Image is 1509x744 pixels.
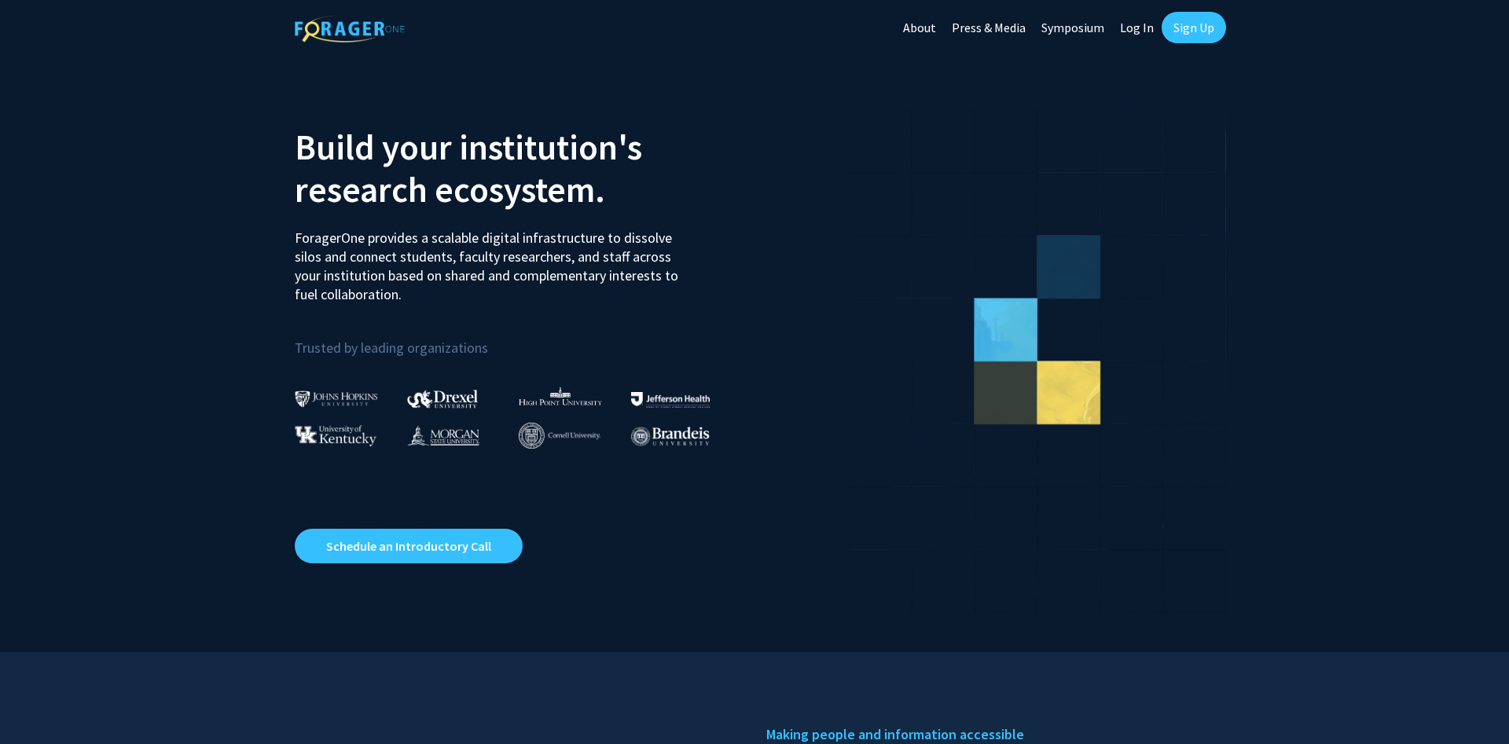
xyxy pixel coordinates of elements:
[295,317,743,360] p: Trusted by leading organizations
[519,423,600,449] img: Cornell University
[631,392,710,407] img: Thomas Jefferson University
[519,387,602,405] img: High Point University
[407,390,478,408] img: Drexel University
[295,425,376,446] img: University of Kentucky
[295,390,378,407] img: Johns Hopkins University
[295,126,743,211] h2: Build your institution's research ecosystem.
[295,529,523,563] a: Opens in a new tab
[295,217,689,304] p: ForagerOne provides a scalable digital infrastructure to dissolve silos and connect students, fac...
[1162,12,1226,43] a: Sign Up
[407,425,479,445] img: Morgan State University
[295,15,405,42] img: ForagerOne Logo
[631,427,710,446] img: Brandeis University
